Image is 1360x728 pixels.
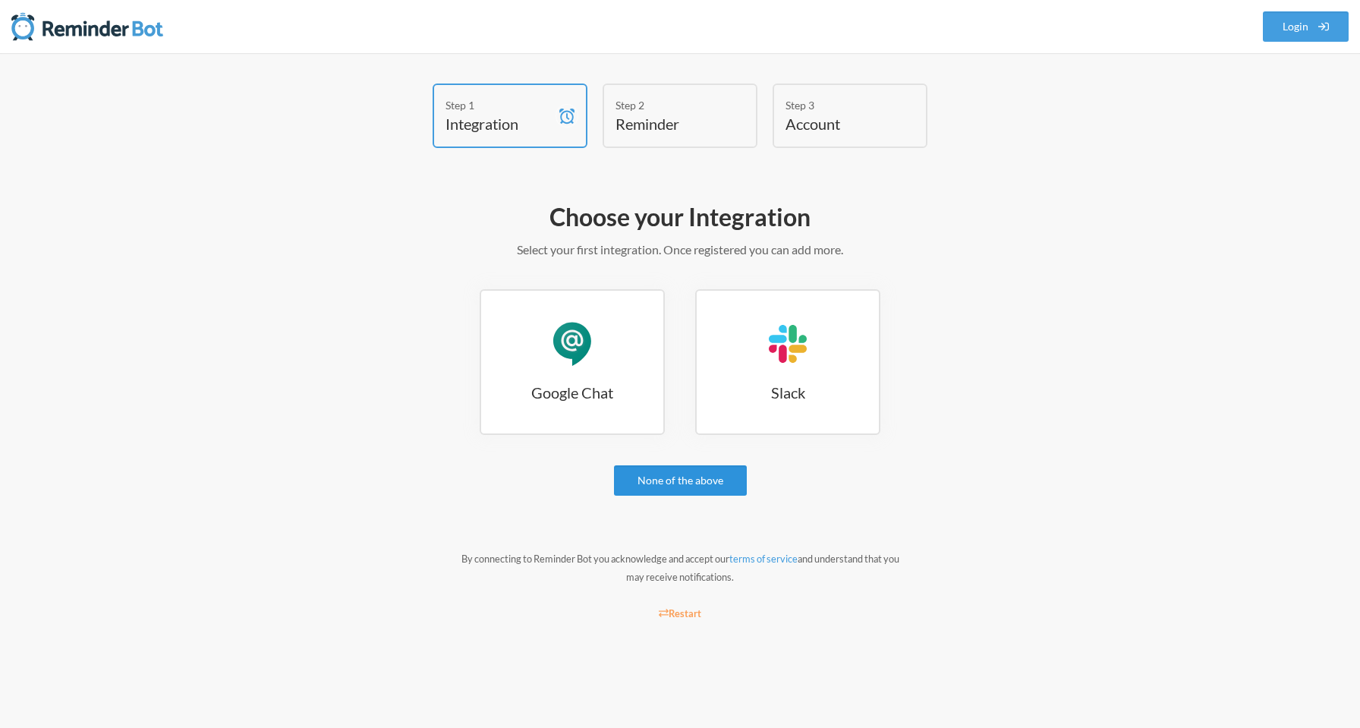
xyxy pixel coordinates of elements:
h3: Slack [697,382,879,403]
h2: Choose your Integration [240,201,1120,233]
small: By connecting to Reminder Bot you acknowledge and accept our and understand that you may receive ... [461,553,899,583]
img: Reminder Bot [11,11,163,42]
h4: Account [785,113,892,134]
p: Select your first integration. Once registered you can add more. [240,241,1120,259]
a: None of the above [614,465,747,496]
h4: Integration [445,113,552,134]
div: Step 2 [615,97,722,113]
div: Step 1 [445,97,552,113]
div: Step 3 [785,97,892,113]
a: Login [1263,11,1349,42]
h4: Reminder [615,113,722,134]
h3: Google Chat [481,382,663,403]
small: Restart [659,607,701,619]
a: terms of service [729,553,798,565]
